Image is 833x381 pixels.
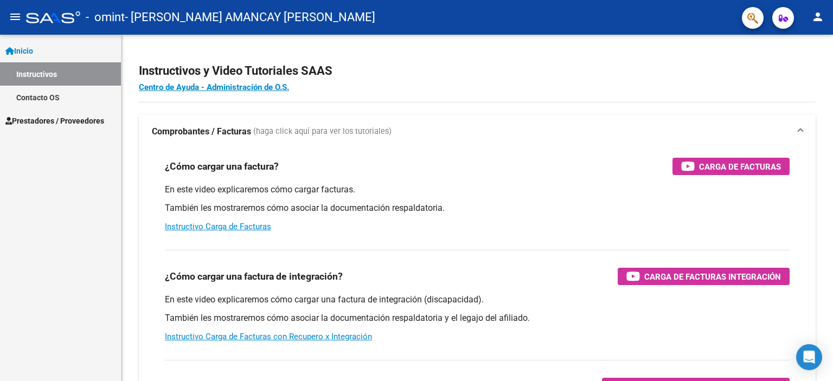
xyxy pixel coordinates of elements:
[152,126,251,138] strong: Comprobantes / Facturas
[165,294,790,306] p: En este video explicaremos cómo cargar una factura de integración (discapacidad).
[165,159,279,174] h3: ¿Cómo cargar una factura?
[139,82,289,92] a: Centro de Ayuda - Administración de O.S.
[9,10,22,23] mat-icon: menu
[139,61,816,81] h2: Instructivos y Video Tutoriales SAAS
[165,222,271,231] a: Instructivo Carga de Facturas
[811,10,824,23] mat-icon: person
[165,312,790,324] p: También les mostraremos cómo asociar la documentación respaldatoria y el legajo del afiliado.
[125,5,375,29] span: - [PERSON_NAME] AMANCAY [PERSON_NAME]
[796,344,822,370] div: Open Intercom Messenger
[644,270,781,283] span: Carga de Facturas Integración
[618,268,790,285] button: Carga de Facturas Integración
[86,5,125,29] span: - omint
[139,114,816,149] mat-expansion-panel-header: Comprobantes / Facturas (haga click aquí para ver los tutoriales)
[672,158,790,175] button: Carga de Facturas
[165,184,790,196] p: En este video explicaremos cómo cargar facturas.
[165,202,790,214] p: También les mostraremos cómo asociar la documentación respaldatoria.
[165,332,372,341] a: Instructivo Carga de Facturas con Recupero x Integración
[5,115,104,127] span: Prestadores / Proveedores
[699,160,781,173] span: Carga de Facturas
[5,45,33,57] span: Inicio
[165,269,343,284] h3: ¿Cómo cargar una factura de integración?
[253,126,392,138] span: (haga click aquí para ver los tutoriales)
